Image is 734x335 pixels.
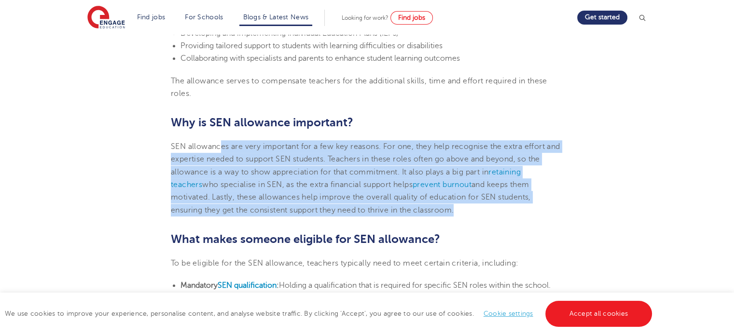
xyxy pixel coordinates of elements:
span: SEN allowances are very important for a few key reasons. For one, they help recognise the extra e... [171,142,560,176]
img: Engage Education [87,6,125,30]
span: who specialise in SEN, as the extra financial support helps [202,180,413,189]
b: Mandatory [180,281,218,290]
a: Accept all cookies [545,301,652,327]
a: prevent burnout [413,180,471,189]
a: Blogs & Latest News [243,13,309,21]
span: To be eligible for the SEN allowance, teachers typically need to meet certain criteria, including:​ [171,259,518,268]
a: retaining teachers [171,168,521,189]
span: We use cookies to improve your experience, personalise content, and analyse website traffic. By c... [5,310,654,317]
span: Holding a qualification that is required for specific SEN roles within the school.​ [279,281,551,290]
span: Why is SEN allowance important? [171,116,353,129]
a: Get started [577,11,627,25]
a: Cookie settings [484,310,533,317]
span: Developing and implementing Individual Education Plans (IEPs)​ [180,29,399,38]
span: Looking for work? [342,14,388,21]
span: Collaborating with specialists and parents to enhance student learning outcomes​ [180,54,460,63]
b: : [277,281,279,290]
span: What makes someone eligible for SEN allowance? [171,232,440,246]
a: For Schools [185,13,223,21]
a: Find jobs [390,11,433,25]
a: SEN qualification [218,281,277,290]
span: Find jobs [398,14,425,21]
a: Find jobs [137,13,166,21]
span: Providing tailored support to students with learning difficulties or disabilities​ [180,41,443,50]
span: The allowance serves to compensate teachers for the additional skills, time and effort required i... [171,77,547,98]
span: and keeps them motivated. Lastly, these allowances help improve the overall quality of education ... [171,180,531,214]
